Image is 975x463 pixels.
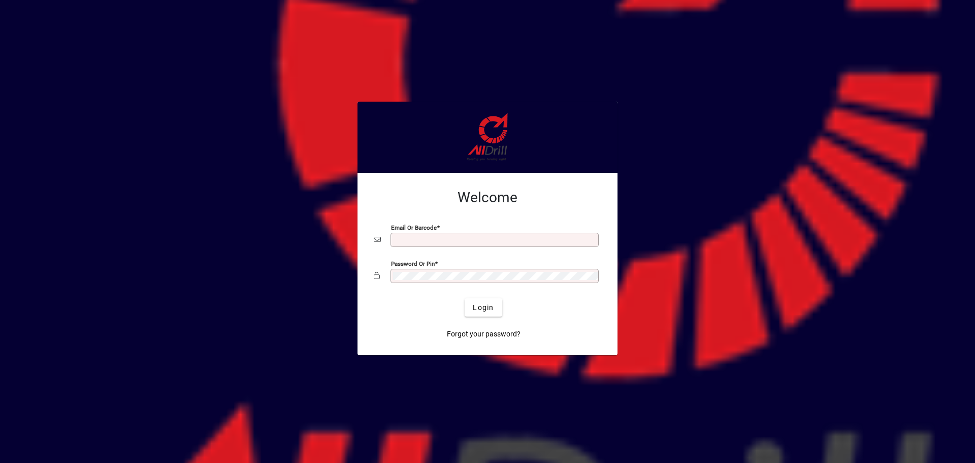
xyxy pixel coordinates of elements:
a: Forgot your password? [443,325,525,343]
span: Login [473,302,494,313]
h2: Welcome [374,189,601,206]
button: Login [465,298,502,317]
mat-label: Password or Pin [391,260,435,267]
span: Forgot your password? [447,329,521,339]
mat-label: Email or Barcode [391,224,437,231]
